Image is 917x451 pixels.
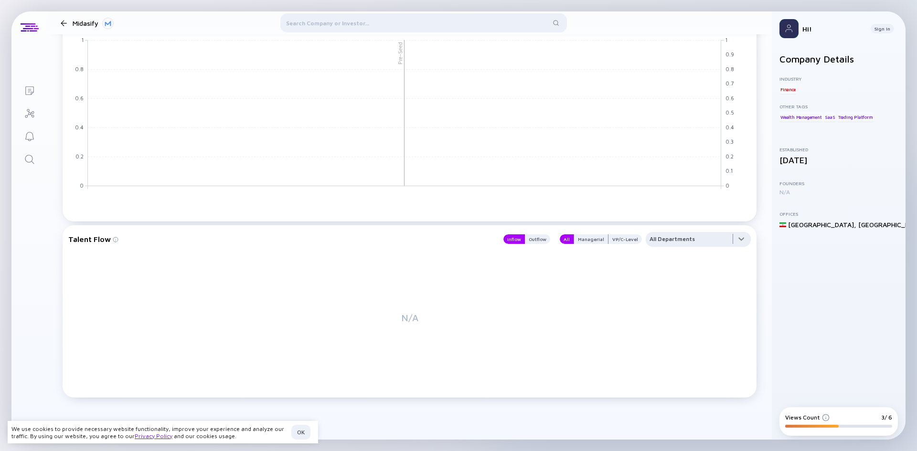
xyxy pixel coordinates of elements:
[75,153,84,159] tspan: 0.2
[525,234,550,244] button: Outflow
[11,101,47,124] a: Investor Map
[291,425,310,440] button: OK
[135,432,172,440] a: Privacy Policy
[779,147,898,152] div: Established
[779,211,898,217] div: Offices
[560,234,574,244] button: All
[75,124,84,130] tspan: 0.4
[779,104,898,109] div: Other Tags
[779,155,898,165] div: [DATE]
[779,180,898,186] div: Founders
[725,51,734,57] tspan: 0.9
[725,138,734,145] tspan: 0.3
[725,153,734,159] tspan: 0.2
[11,147,47,170] a: Search
[73,17,114,29] div: Midasify
[11,124,47,147] a: Reminders
[779,76,898,82] div: Industry
[725,65,734,72] tspan: 0.8
[82,36,84,42] tspan: 1
[837,112,874,122] div: Trading Platform
[779,189,898,196] div: N/A
[871,24,894,33] button: Sign In
[779,84,797,94] div: Finance
[503,234,525,244] button: Inflow
[11,425,288,440] div: We use cookies to provide necessary website functionality, improve your experience and analyze ou...
[80,182,84,188] tspan: 0
[725,36,727,42] tspan: 1
[824,112,836,122] div: SaaS
[68,246,751,389] div: N/A
[779,221,786,228] img: Iran Flag
[75,94,84,101] tspan: 0.6
[725,80,734,86] tspan: 0.7
[725,109,734,115] tspan: 0.5
[779,19,799,38] img: Profile Picture
[75,65,84,72] tspan: 0.8
[802,25,863,33] div: Hi!
[11,78,47,101] a: Lists
[725,94,734,101] tspan: 0.6
[725,168,733,174] tspan: 0.1
[725,124,734,130] tspan: 0.4
[574,234,608,244] button: Managerial
[881,414,892,421] div: 3/ 6
[725,182,729,188] tspan: 0
[68,232,494,246] div: Talent Flow
[785,414,830,421] div: Views Count
[788,220,856,229] div: [GEOGRAPHIC_DATA] ,
[608,234,642,244] button: VP/C-Level
[779,112,823,122] div: Wealth Management
[779,53,898,64] h2: Company Details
